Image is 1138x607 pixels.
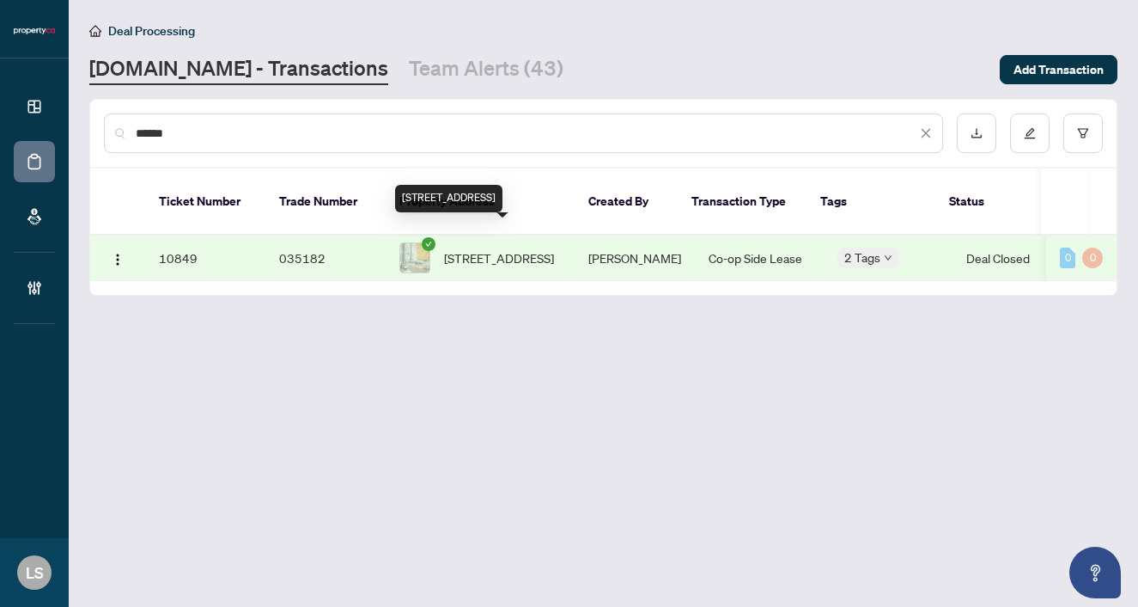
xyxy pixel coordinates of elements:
[111,253,125,267] img: Logo
[1060,248,1075,268] div: 0
[806,169,935,236] th: Tags
[386,169,575,236] th: Property Address
[422,237,435,251] span: check-circle
[957,113,996,153] button: download
[265,169,386,236] th: Trade Number
[884,254,892,262] span: down
[265,236,386,281] td: 035182
[108,23,195,39] span: Deal Processing
[89,54,388,85] a: [DOMAIN_NAME] - Transactions
[14,26,55,36] img: logo
[1013,56,1104,83] span: Add Transaction
[444,248,554,267] span: [STREET_ADDRESS]
[145,236,265,281] td: 10849
[678,169,806,236] th: Transaction Type
[395,185,502,212] div: [STREET_ADDRESS]
[935,169,1064,236] th: Status
[952,236,1081,281] td: Deal Closed
[104,244,131,272] button: Logo
[1082,248,1103,268] div: 0
[145,169,265,236] th: Ticket Number
[1024,127,1036,139] span: edit
[588,250,681,266] span: [PERSON_NAME]
[1010,113,1050,153] button: edit
[89,25,101,37] span: home
[695,236,824,281] td: Co-op Side Lease
[1063,113,1103,153] button: filter
[400,243,429,273] img: thumbnail-img
[409,54,563,85] a: Team Alerts (43)
[1077,127,1089,139] span: filter
[1000,55,1117,84] button: Add Transaction
[1069,547,1121,598] button: Open asap
[971,127,983,139] span: download
[844,248,880,267] span: 2 Tags
[26,561,44,585] span: LS
[920,127,932,139] span: close
[575,169,678,236] th: Created By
